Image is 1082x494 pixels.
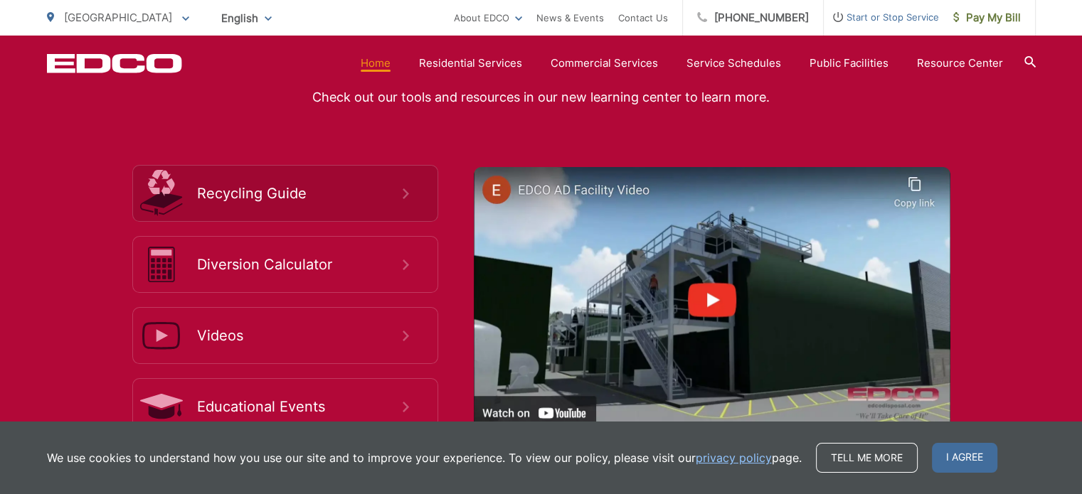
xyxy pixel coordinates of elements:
[132,307,438,364] a: Videos
[618,9,668,26] a: Contact Us
[917,55,1003,72] a: Resource Center
[686,55,781,72] a: Service Schedules
[197,398,403,415] span: Educational Events
[932,443,997,473] span: I agree
[47,53,182,73] a: EDCD logo. Return to the homepage.
[132,165,438,222] a: Recycling Guide
[211,6,282,31] span: English
[47,87,1036,108] p: Check out our tools and resources in our new learning center to learn more.
[197,327,403,344] span: Videos
[551,55,658,72] a: Commercial Services
[132,378,438,435] a: Educational Events
[197,256,403,273] span: Diversion Calculator
[64,11,172,24] span: [GEOGRAPHIC_DATA]
[47,449,802,466] p: We use cookies to understand how you use our site and to improve your experience. To view our pol...
[419,55,522,72] a: Residential Services
[816,443,918,473] a: Tell me more
[953,9,1021,26] span: Pay My Bill
[536,9,604,26] a: News & Events
[132,236,438,293] a: Diversion Calculator
[197,185,403,202] span: Recycling Guide
[696,449,772,466] a: privacy policy
[454,9,522,26] a: About EDCO
[810,55,889,72] a: Public Facilities
[361,55,391,72] a: Home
